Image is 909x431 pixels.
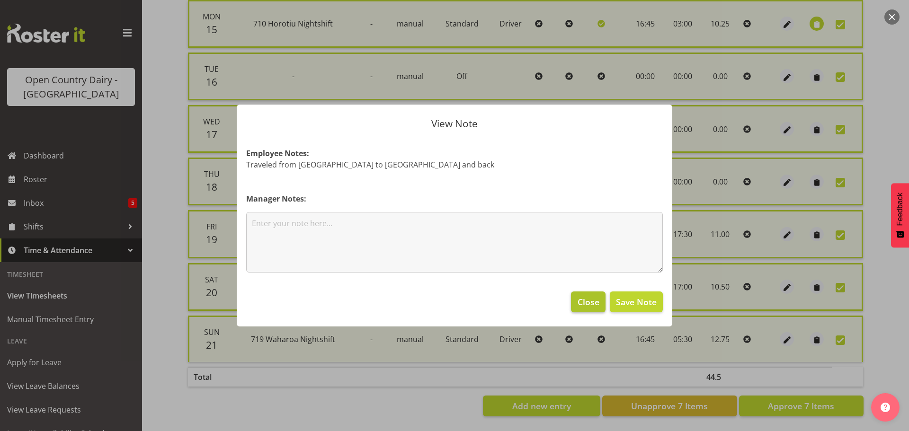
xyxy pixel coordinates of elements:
span: Feedback [896,193,904,226]
h4: Manager Notes: [246,193,663,204]
button: Close [571,291,605,312]
button: Feedback - Show survey [891,183,909,247]
button: Save Note [610,291,663,312]
h4: Employee Notes: [246,148,663,159]
span: Save Note [616,296,657,308]
img: help-xxl-2.png [881,403,890,412]
p: Traveled from [GEOGRAPHIC_DATA] to [GEOGRAPHIC_DATA] and back [246,159,663,170]
p: View Note [246,119,663,129]
span: Close [578,296,599,308]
